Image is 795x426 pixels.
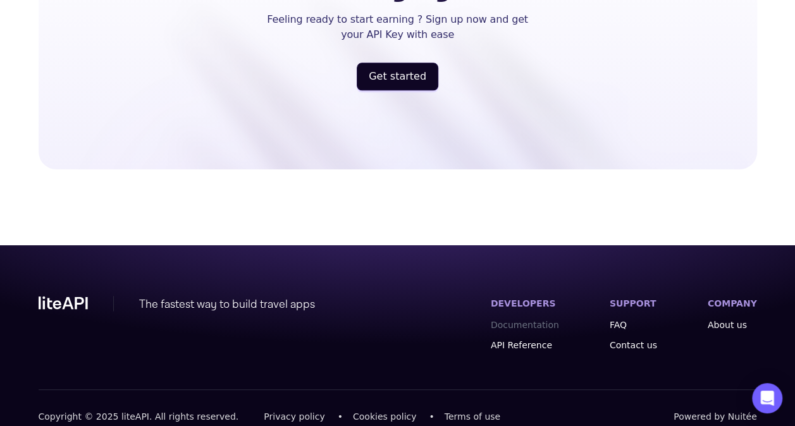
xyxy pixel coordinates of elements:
[357,63,438,90] a: register
[752,383,782,413] div: Open Intercom Messenger
[353,410,416,423] span: Cookies policy
[491,298,556,308] label: DEVELOPERS
[610,319,657,331] a: FAQ
[338,410,343,423] span: •
[708,298,757,308] label: COMPANY
[445,410,500,423] a: Terms of use
[491,339,559,351] a: API Reference
[491,319,559,331] a: Documentation
[267,12,527,42] p: Feeling ready to start earning ? Sign up now and get your API Key with ease
[264,410,324,423] span: Privacy policy
[674,410,757,423] span: Powered by Nuitée
[610,298,656,308] label: SUPPORT
[429,410,434,423] span: •
[610,339,657,351] a: Contact us
[264,410,343,423] a: Privacy policy•
[353,410,434,423] a: Cookies policy•
[39,410,239,423] span: Copyright © 2025 liteAPI. All rights reserved.
[357,63,438,90] button: Get started
[139,296,315,313] div: The fastest way to build travel apps
[708,319,757,331] a: About us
